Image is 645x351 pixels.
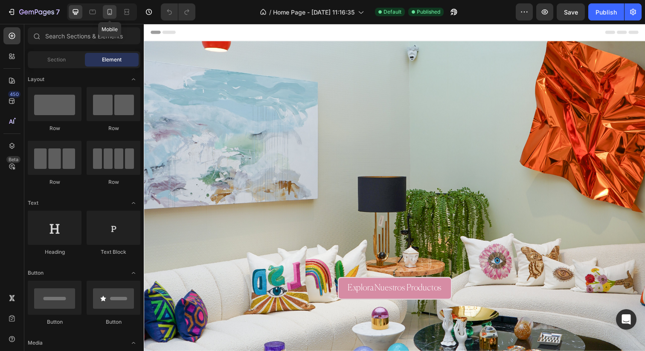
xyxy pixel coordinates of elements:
[564,9,578,16] span: Save
[273,8,354,17] span: Home Page - [DATE] 11:16:35
[596,8,617,17] div: Publish
[417,8,440,16] span: Published
[144,24,645,351] iframe: Design area
[127,266,140,280] span: Toggle open
[384,8,401,16] span: Default
[28,269,44,277] span: Button
[87,178,140,186] div: Row
[269,8,271,17] span: /
[28,199,38,207] span: Text
[87,248,140,256] div: Text Block
[127,336,140,350] span: Toggle open
[208,264,304,276] p: Explora Nuestros Productos
[28,27,140,44] input: Search Sections & Elements
[127,73,140,86] span: Toggle open
[87,318,140,326] div: Button
[28,339,43,347] span: Media
[28,125,81,132] div: Row
[8,91,20,98] div: 450
[56,7,60,17] p: 7
[28,248,81,256] div: Heading
[28,318,81,326] div: Button
[47,56,66,64] span: Section
[28,75,44,83] span: Layout
[588,3,624,20] button: Publish
[198,258,314,281] a: Explora Nuestros Productos
[3,3,64,20] button: 7
[557,3,585,20] button: Save
[161,3,195,20] div: Undo/Redo
[28,178,81,186] div: Row
[87,125,140,132] div: Row
[6,156,20,163] div: Beta
[102,56,122,64] span: Element
[127,196,140,210] span: Toggle open
[616,309,636,330] div: Open Intercom Messenger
